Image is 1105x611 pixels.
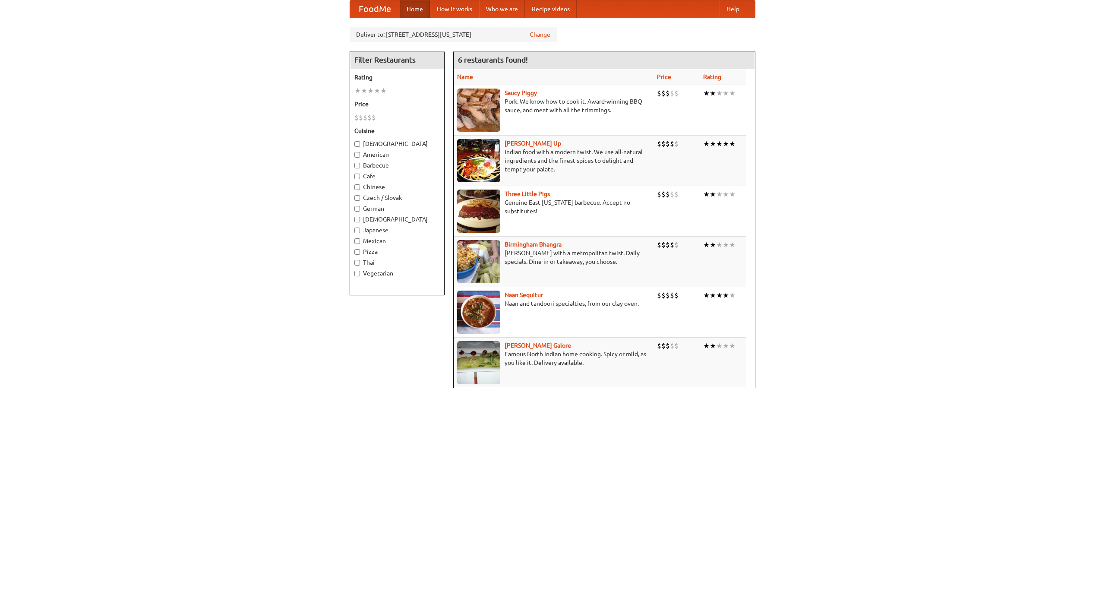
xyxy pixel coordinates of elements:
[354,174,360,179] input: Cafe
[670,240,674,250] li: $
[661,139,666,149] li: $
[674,190,679,199] li: $
[666,190,670,199] li: $
[666,89,670,98] li: $
[723,190,729,199] li: ★
[661,240,666,250] li: $
[661,341,666,351] li: $
[720,0,746,18] a: Help
[666,240,670,250] li: $
[657,73,671,80] a: Price
[703,240,710,250] li: ★
[729,291,736,300] li: ★
[374,86,380,95] li: ★
[354,237,440,245] label: Mexican
[505,190,550,197] a: Three Little Pigs
[354,163,360,168] input: Barbecue
[350,51,444,69] h4: Filter Restaurants
[367,113,372,122] li: $
[354,139,440,148] label: [DEMOGRAPHIC_DATA]
[372,113,376,122] li: $
[723,341,729,351] li: ★
[729,341,736,351] li: ★
[670,139,674,149] li: $
[505,89,537,96] a: Saucy Piggy
[457,190,500,233] img: littlepigs.jpg
[350,0,400,18] a: FoodMe
[723,89,729,98] li: ★
[703,291,710,300] li: ★
[716,190,723,199] li: ★
[530,30,550,39] a: Change
[354,228,360,233] input: Japanese
[354,271,360,276] input: Vegetarian
[354,238,360,244] input: Mexican
[354,172,440,180] label: Cafe
[505,140,561,147] a: [PERSON_NAME] Up
[354,183,440,191] label: Chinese
[457,97,650,114] p: Pork. We know how to cook it. Award-winning BBQ sauce, and meat with all the trimmings.
[710,240,716,250] li: ★
[479,0,525,18] a: Who we are
[457,198,650,215] p: Genuine East [US_STATE] barbecue. Accept no substitutes!
[670,291,674,300] li: $
[674,240,679,250] li: $
[354,100,440,108] h5: Price
[505,291,543,298] a: Naan Sequitur
[716,89,723,98] li: ★
[457,73,473,80] a: Name
[354,260,360,266] input: Thai
[674,341,679,351] li: $
[354,226,440,234] label: Japanese
[505,342,571,349] a: [PERSON_NAME] Galore
[457,148,650,174] p: Indian food with a modern twist. We use all-natural ingredients and the finest spices to delight ...
[666,139,670,149] li: $
[710,139,716,149] li: ★
[457,89,500,132] img: saucy.jpg
[525,0,577,18] a: Recipe videos
[703,89,710,98] li: ★
[670,190,674,199] li: $
[457,299,650,308] p: Naan and tandoori specialties, from our clay oven.
[729,240,736,250] li: ★
[354,113,359,122] li: $
[723,240,729,250] li: ★
[350,27,557,42] div: Deliver to: [STREET_ADDRESS][US_STATE]
[457,291,500,334] img: naansequitur.jpg
[458,56,528,64] ng-pluralize: 6 restaurants found!
[703,190,710,199] li: ★
[661,89,666,98] li: $
[670,341,674,351] li: $
[710,341,716,351] li: ★
[723,139,729,149] li: ★
[380,86,387,95] li: ★
[354,258,440,267] label: Thai
[716,291,723,300] li: ★
[354,215,440,224] label: [DEMOGRAPHIC_DATA]
[703,73,721,80] a: Rating
[674,139,679,149] li: $
[354,141,360,147] input: [DEMOGRAPHIC_DATA]
[354,249,360,255] input: Pizza
[710,291,716,300] li: ★
[354,150,440,159] label: American
[729,89,736,98] li: ★
[657,89,661,98] li: $
[657,291,661,300] li: $
[661,291,666,300] li: $
[657,341,661,351] li: $
[716,341,723,351] li: ★
[354,161,440,170] label: Barbecue
[703,139,710,149] li: ★
[674,89,679,98] li: $
[666,291,670,300] li: $
[710,190,716,199] li: ★
[354,73,440,82] h5: Rating
[354,204,440,213] label: German
[354,86,361,95] li: ★
[430,0,479,18] a: How it works
[457,341,500,384] img: currygalore.jpg
[367,86,374,95] li: ★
